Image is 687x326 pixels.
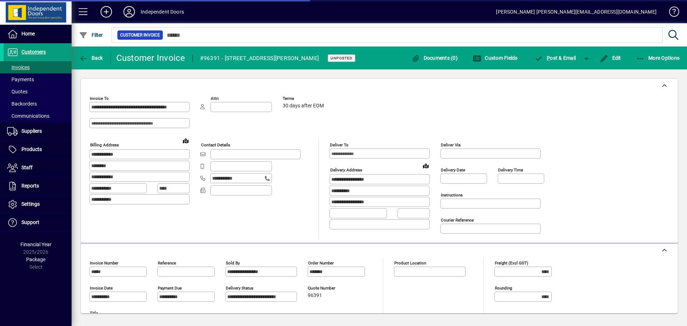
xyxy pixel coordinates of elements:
[331,56,352,60] span: Unposted
[4,141,72,159] a: Products
[4,214,72,232] a: Support
[4,110,72,122] a: Communications
[4,61,72,73] a: Invoices
[496,6,657,18] div: [PERSON_NAME] [PERSON_NAME][EMAIL_ADDRESS][DOMAIN_NAME]
[20,242,52,247] span: Financial Year
[4,86,72,98] a: Quotes
[531,52,580,64] button: Post & Email
[21,183,39,189] span: Reports
[21,128,42,134] span: Suppliers
[21,31,35,37] span: Home
[21,146,42,152] span: Products
[180,135,191,146] a: View on map
[211,96,219,101] mat-label: Attn
[598,52,623,64] button: Edit
[77,52,105,64] button: Back
[77,29,105,42] button: Filter
[72,52,111,64] app-page-header-button: Back
[79,32,103,38] span: Filter
[495,261,528,266] mat-label: Freight (excl GST)
[7,77,34,82] span: Payments
[535,55,576,61] span: ost & Email
[634,52,682,64] button: More Options
[308,293,322,298] span: 96391
[498,167,523,172] mat-label: Delivery time
[21,49,46,55] span: Customers
[7,64,30,70] span: Invoices
[636,55,680,61] span: More Options
[473,55,518,61] span: Custom Fields
[90,96,109,101] mat-label: Invoice To
[283,96,326,101] span: Terms
[21,165,33,170] span: Staff
[21,219,39,225] span: Support
[158,261,176,266] mat-label: Reference
[283,103,324,109] span: 30 days after EOM
[158,286,182,291] mat-label: Payment due
[547,55,550,61] span: P
[90,311,98,316] mat-label: Title
[394,261,426,266] mat-label: Product location
[4,195,72,213] a: Settings
[4,122,72,140] a: Suppliers
[116,52,185,64] div: Customer Invoice
[471,52,520,64] button: Custom Fields
[226,286,253,291] mat-label: Delivery status
[4,98,72,110] a: Backorders
[90,261,118,266] mat-label: Invoice number
[141,6,184,18] div: Independent Doors
[664,1,678,25] a: Knowledge Base
[308,261,334,266] mat-label: Order number
[7,101,37,107] span: Backorders
[7,89,28,94] span: Quotes
[118,5,141,18] button: Profile
[90,286,113,291] mat-label: Invoice date
[95,5,118,18] button: Add
[308,286,351,291] span: Quote number
[4,177,72,195] a: Reports
[7,113,49,119] span: Communications
[4,25,72,43] a: Home
[495,286,512,291] mat-label: Rounding
[26,257,45,262] span: Package
[200,53,319,64] div: #96391 - [STREET_ADDRESS][PERSON_NAME]
[4,159,72,177] a: Staff
[600,55,621,61] span: Edit
[21,201,40,207] span: Settings
[441,218,474,223] mat-label: Courier Reference
[420,160,432,171] a: View on map
[441,193,463,198] mat-label: Instructions
[120,31,160,39] span: Customer Invoice
[411,55,458,61] span: Documents (0)
[4,73,72,86] a: Payments
[330,142,349,147] mat-label: Deliver To
[441,142,461,147] mat-label: Deliver via
[441,167,465,172] mat-label: Delivery date
[79,55,103,61] span: Back
[226,261,240,266] mat-label: Sold by
[409,52,459,64] button: Documents (0)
